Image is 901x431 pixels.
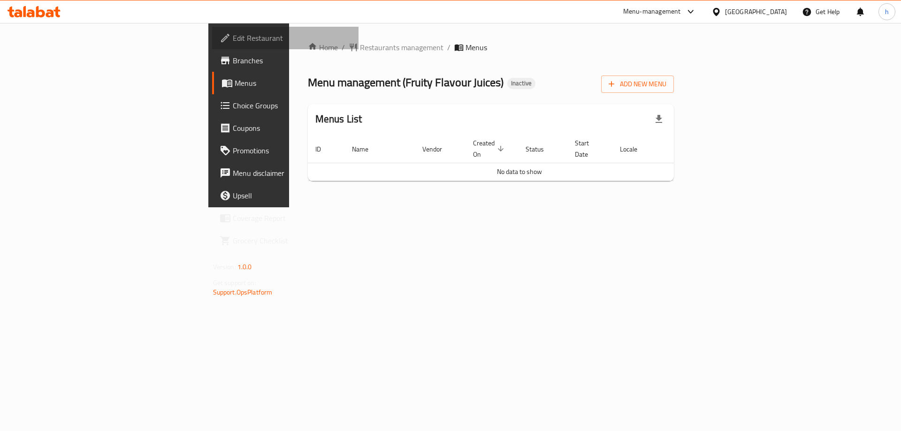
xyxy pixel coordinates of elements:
a: Upsell [212,184,359,207]
span: Choice Groups [233,100,351,111]
span: No data to show [497,166,542,178]
span: Inactive [507,79,535,87]
a: Restaurants management [349,42,443,53]
button: Add New Menu [601,76,674,93]
span: Status [526,144,556,155]
th: Actions [661,135,731,163]
span: Menus [235,77,351,89]
a: Promotions [212,139,359,162]
span: Vendor [422,144,454,155]
span: Version: [213,261,236,273]
span: Coverage Report [233,212,351,224]
span: Promotions [233,145,351,156]
nav: breadcrumb [308,42,674,53]
span: Get support on: [213,277,256,289]
div: Inactive [507,78,535,89]
a: Coverage Report [212,207,359,229]
a: Choice Groups [212,94,359,117]
span: Start Date [575,137,601,160]
span: ID [315,144,333,155]
a: Coupons [212,117,359,139]
h2: Menus List [315,112,362,126]
span: Restaurants management [360,42,443,53]
div: [GEOGRAPHIC_DATA] [725,7,787,17]
table: enhanced table [308,135,731,181]
a: Menu disclaimer [212,162,359,184]
a: Grocery Checklist [212,229,359,252]
span: Upsell [233,190,351,201]
a: Branches [212,49,359,72]
span: Created On [473,137,507,160]
span: 1.0.0 [237,261,252,273]
span: Locale [620,144,649,155]
span: Grocery Checklist [233,235,351,246]
div: Export file [648,108,670,130]
a: Menus [212,72,359,94]
span: Name [352,144,381,155]
div: Menu-management [623,6,681,17]
span: Menu management ( Fruity Flavour Juices ) [308,72,504,93]
span: Coupons [233,122,351,134]
span: Edit Restaurant [233,32,351,44]
span: Menu disclaimer [233,167,351,179]
a: Edit Restaurant [212,27,359,49]
span: Add New Menu [609,78,666,90]
span: Menus [466,42,487,53]
li: / [447,42,450,53]
span: h [885,7,889,17]
span: Branches [233,55,351,66]
a: Support.OpsPlatform [213,286,273,298]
